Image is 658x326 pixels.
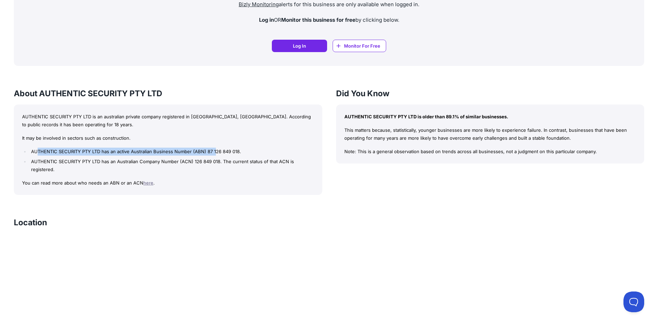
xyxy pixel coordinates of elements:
a: Log In [272,40,327,52]
span: Log In [293,42,306,49]
a: Monitor For Free [333,40,386,52]
p: OR by clicking below. [19,16,639,24]
strong: Log in [259,17,274,23]
p: AUTHENTIC SECURITY PTY LTD is older than 89.1% of similar businesses. [344,113,636,121]
strong: Monitor this business for free [281,17,355,23]
h3: Location [14,217,47,228]
p: alerts for this business are only available when logged in. [19,1,639,9]
span: Monitor For Free [344,42,380,49]
a: here [143,180,153,186]
p: This matters because, statistically, younger businesses are more likely to experience failure. In... [344,126,636,142]
p: Note: This is a general observation based on trends across all businesses, not a judgment on this... [344,148,636,156]
p: It may be involved in sectors such as construction. [22,134,314,142]
a: Bizly Monitoring [239,1,279,8]
li: AUTHENTIC SECURITY PTY LTD has an Australian Company Number (ACN) 126 849 018. The current status... [29,158,314,174]
p: You can read more about who needs an ABN or an ACN . [22,179,314,187]
p: AUTHENTIC SECURITY PTY LTD is an australian private company registered in [GEOGRAPHIC_DATA], [GEO... [22,113,314,129]
h3: About AUTHENTIC SECURITY PTY LTD [14,88,322,99]
iframe: Toggle Customer Support [623,292,644,312]
h3: Did You Know [336,88,645,99]
li: AUTHENTIC SECURITY PTY LTD has an active Australian Business Number (ABN) 87 126 849 018. [29,148,314,156]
